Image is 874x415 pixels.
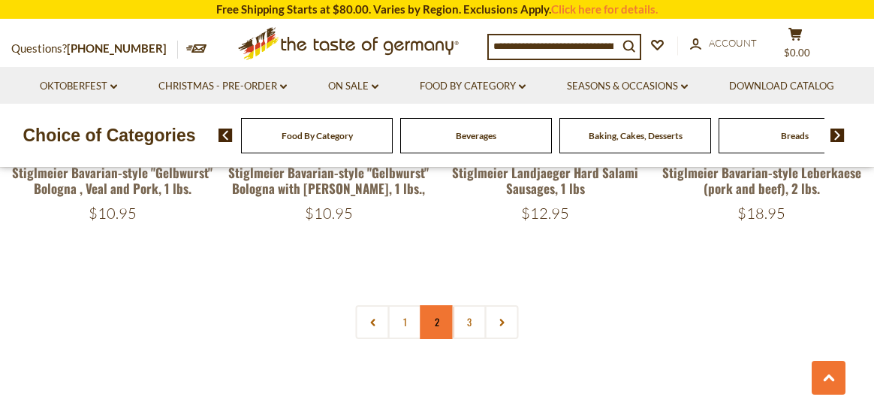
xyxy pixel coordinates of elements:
a: Baking, Cakes, Desserts [589,130,683,141]
a: Account [690,35,757,52]
img: previous arrow [218,129,233,142]
a: Beverages [456,130,496,141]
span: $10.95 [305,204,353,223]
span: $10.95 [89,204,137,223]
span: $12.95 [521,204,569,223]
a: Stiglmeier Bavarian-style Leberkaese (pork and beef), 2 lbs. [662,163,861,198]
span: $0.00 [784,47,810,59]
img: next arrow [830,129,845,142]
a: 1 [388,305,422,339]
a: 3 [453,305,487,339]
span: $18.95 [737,204,785,223]
a: Christmas - PRE-ORDER [158,78,287,95]
button: $0.00 [773,27,818,65]
a: Breads [781,130,809,141]
a: Food By Category [282,130,353,141]
a: Click here for details. [551,2,658,16]
a: 2 [420,305,454,339]
a: Download Catalog [729,78,834,95]
a: Food By Category [420,78,526,95]
span: Account [709,37,757,49]
a: Seasons & Occasions [567,78,688,95]
a: On Sale [328,78,378,95]
a: [PHONE_NUMBER] [67,41,167,55]
a: Stiglmeier Bavarian-style "Gelbwurst" Bologna , Veal and Pork, 1 lbs. [12,163,212,198]
a: Oktoberfest [40,78,117,95]
a: Stiglmeier Landjaeger Hard Salami Sausages, 1 lbs [452,163,638,198]
p: Questions? [11,39,178,59]
a: Stiglmeier Bavarian-style "Gelbwurst" Bologna with [PERSON_NAME], 1 lbs., [228,163,429,198]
